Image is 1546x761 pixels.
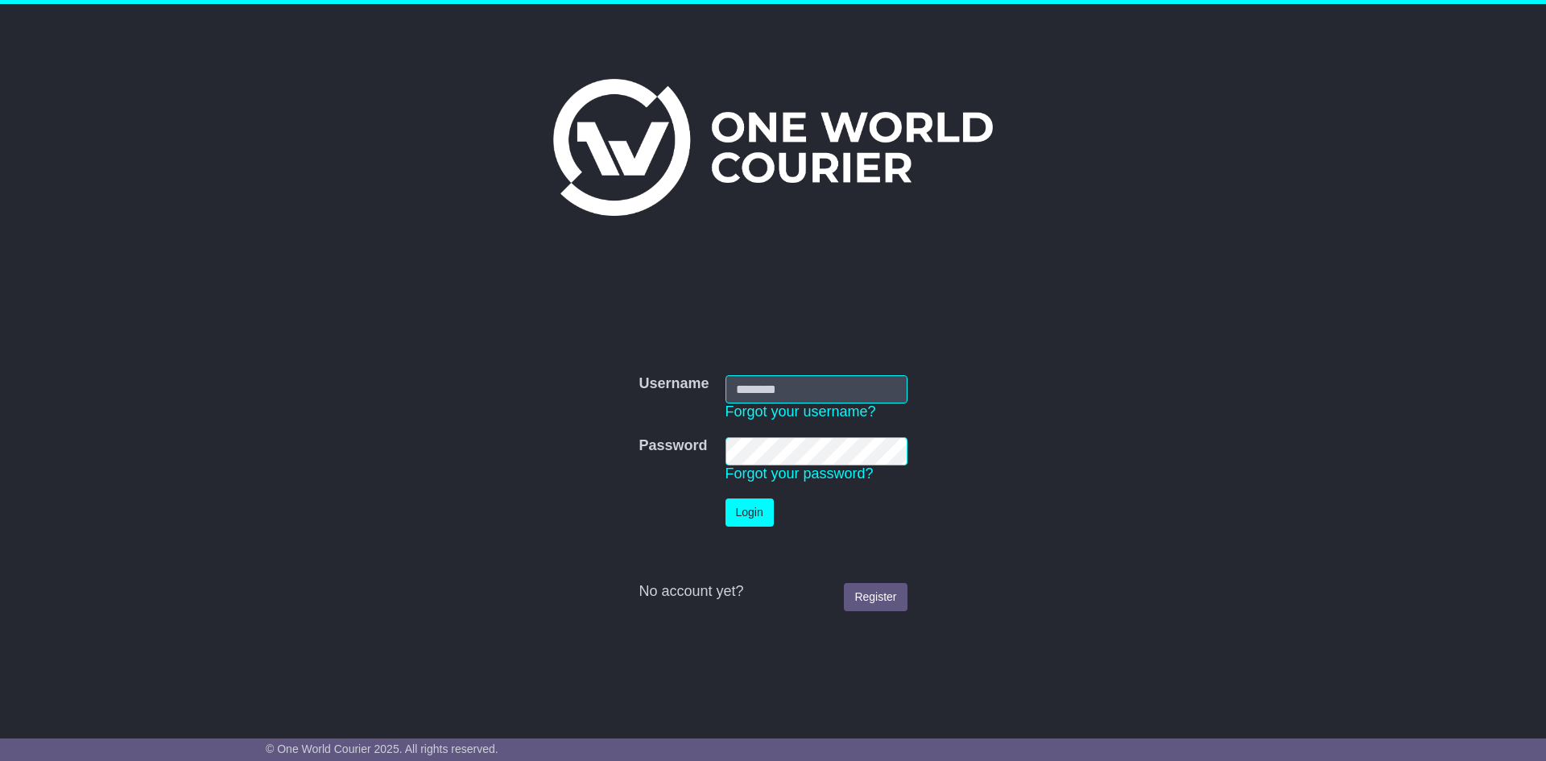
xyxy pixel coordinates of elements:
a: Forgot your password? [725,465,874,482]
label: Username [639,375,709,393]
a: Forgot your username? [725,403,876,420]
label: Password [639,437,707,455]
div: No account yet? [639,583,907,601]
span: © One World Courier 2025. All rights reserved. [266,742,498,755]
button: Login [725,498,774,527]
a: Register [844,583,907,611]
img: One World [553,79,993,216]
